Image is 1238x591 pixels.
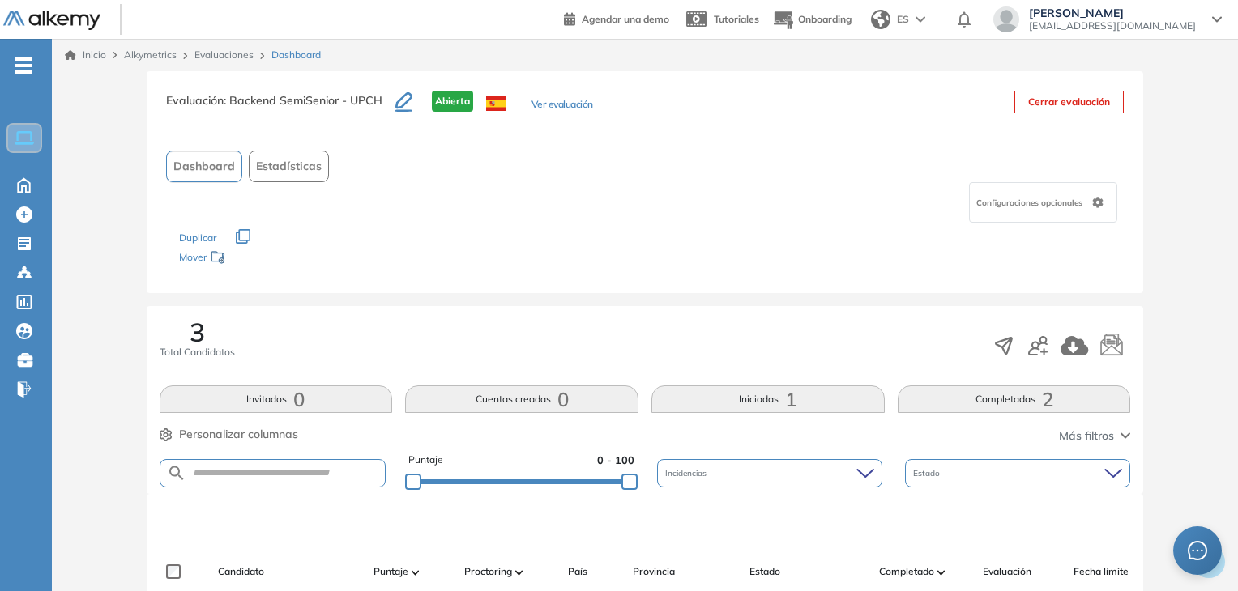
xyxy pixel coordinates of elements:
span: Tutoriales [714,13,759,25]
button: Cerrar evaluación [1014,91,1124,113]
button: Completadas2 [898,385,1131,413]
img: [missing "en.ARROW_ALT" translation] [515,570,523,575]
button: Invitados0 [160,385,393,413]
span: Duplicar [179,232,216,244]
button: Ver evaluación [531,97,593,114]
span: Total Candidatos [160,345,235,359]
button: Iniciadas1 [651,385,885,413]
button: Estadísticas [249,151,329,182]
img: world [871,10,890,29]
span: Personalizar columnas [179,426,298,443]
button: Más filtros [1059,427,1130,444]
button: Personalizar columnas [160,426,298,443]
a: Inicio [65,48,106,62]
span: Dashboard [173,158,235,175]
span: Proctoring [464,564,512,579]
span: Completado [879,564,934,579]
div: Configuraciones opcionales [969,182,1117,223]
span: Incidencias [665,467,710,479]
span: Estadísticas [256,158,322,175]
span: Candidato [218,564,264,579]
span: Provincia [633,564,675,579]
span: 0 - 100 [597,453,634,468]
span: Onboarding [798,13,852,25]
span: Fecha límite [1074,564,1129,579]
h3: Evaluación [166,91,395,125]
span: ES [897,12,909,27]
span: 3 [190,319,205,345]
span: Evaluación [983,564,1031,579]
span: Estado [749,564,780,579]
span: Estado [913,467,943,479]
i: - [15,64,32,67]
span: : Backend SemiSenior - UPCH [224,93,382,108]
span: Agendar una demo [582,13,669,25]
span: Configuraciones opcionales [976,197,1086,209]
a: Agendar una demo [564,8,669,28]
span: País [568,564,587,579]
span: Alkymetrics [124,49,177,61]
div: Estado [905,459,1130,487]
button: Onboarding [772,2,852,37]
a: Evaluaciones [194,49,254,61]
span: Puntaje [374,564,408,579]
button: Dashboard [166,151,242,182]
div: Mover [179,244,341,274]
span: Abierta [432,91,473,112]
span: [PERSON_NAME] [1029,6,1196,19]
span: Más filtros [1059,427,1114,444]
div: Incidencias [657,459,882,487]
img: [missing "en.ARROW_ALT" translation] [412,570,420,575]
img: SEARCH_ALT [167,463,186,483]
img: Logo [3,11,100,31]
img: arrow [916,16,925,23]
img: ESP [486,96,506,111]
span: [EMAIL_ADDRESS][DOMAIN_NAME] [1029,19,1196,32]
button: Cuentas creadas0 [405,385,638,413]
span: message [1188,541,1207,560]
span: Puntaje [408,453,443,468]
span: Dashboard [271,48,321,62]
img: [missing "en.ARROW_ALT" translation] [937,570,946,575]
